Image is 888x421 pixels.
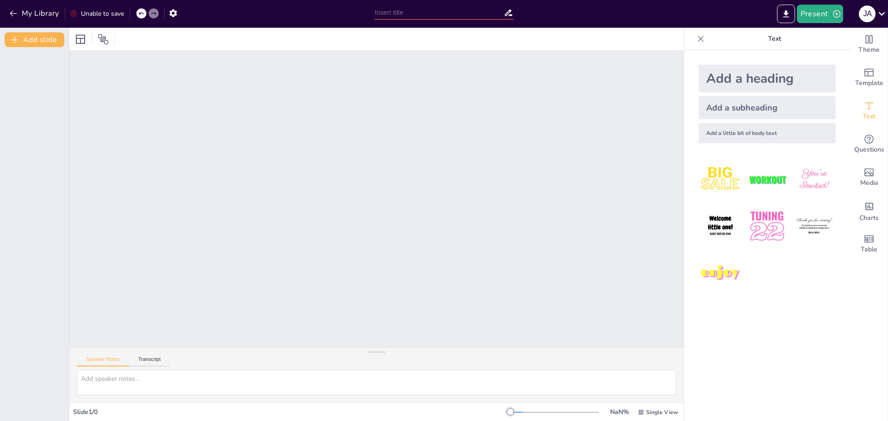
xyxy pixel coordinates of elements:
[699,158,742,201] img: 1.jpeg
[859,6,876,22] div: J A
[699,65,836,92] div: Add a heading
[859,5,876,23] button: J A
[863,111,876,122] span: Text
[708,28,841,50] p: Text
[73,408,510,416] div: Slide 1 / 0
[797,5,843,23] button: Present
[858,45,880,55] span: Theme
[699,252,742,295] img: 7.jpeg
[851,128,888,161] div: Get real-time input from your audience
[129,356,170,366] button: Transcript
[851,227,888,261] div: Add a table
[699,123,836,143] div: Add a little bit of body text
[699,205,742,248] img: 4.jpeg
[73,32,88,47] div: Layout
[851,194,888,227] div: Add charts and graphs
[77,356,129,366] button: Speaker Notes
[7,6,63,21] button: My Library
[793,158,836,201] img: 3.jpeg
[646,409,678,416] span: Single View
[793,205,836,248] img: 6.jpeg
[777,5,795,23] button: Export to PowerPoint
[5,32,64,47] button: Add slide
[860,178,878,188] span: Media
[608,408,630,416] div: NaN %
[699,96,836,119] div: Add a subheading
[861,244,877,255] span: Table
[375,6,504,19] input: Insert title
[98,34,109,45] span: Position
[746,158,789,201] img: 2.jpeg
[851,28,888,61] div: Change the overall theme
[851,94,888,128] div: Add text boxes
[854,145,884,155] span: Questions
[851,61,888,94] div: Add ready made slides
[855,78,883,88] span: Template
[859,213,879,223] span: Charts
[746,205,789,248] img: 5.jpeg
[851,161,888,194] div: Add images, graphics, shapes or video
[70,9,124,18] div: Unable to save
